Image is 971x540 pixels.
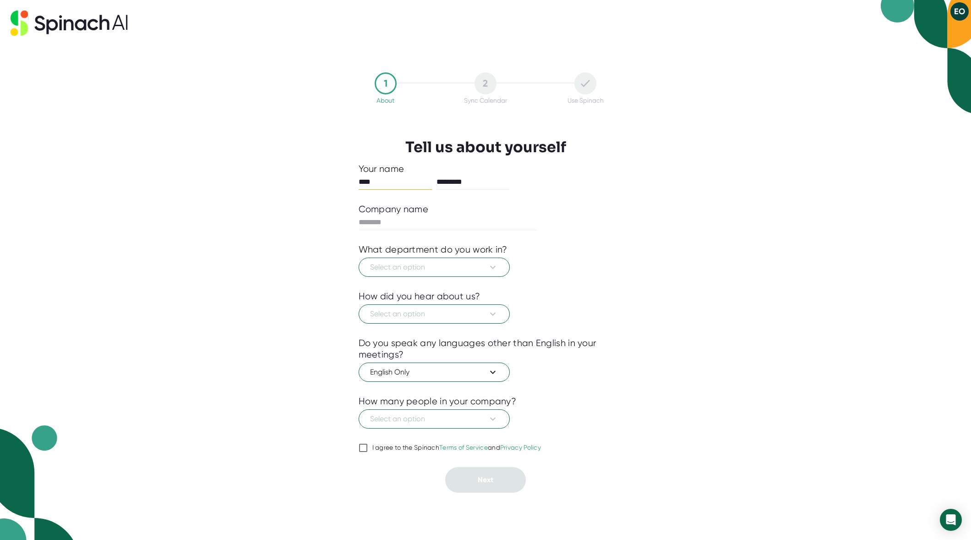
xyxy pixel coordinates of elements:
a: Terms of Service [439,444,488,451]
button: Select an option [359,304,510,324]
span: Select an option [370,309,498,320]
div: Open Intercom Messenger [940,509,962,531]
h3: Tell us about yourself [405,138,566,156]
span: Select an option [370,262,498,273]
span: Next [478,475,493,484]
div: Do you speak any languages other than English in your meetings? [359,337,613,360]
span: English Only [370,367,498,378]
div: 2 [475,72,496,94]
div: How many people in your company? [359,396,517,407]
button: EO [950,2,969,21]
div: How did you hear about us? [359,291,480,302]
span: Select an option [370,413,498,424]
button: Select an option [359,258,510,277]
div: I agree to the Spinach and [372,444,541,452]
div: About [376,97,394,104]
a: Privacy Policy [500,444,541,451]
button: Select an option [359,409,510,429]
div: Sync Calendar [464,97,507,104]
div: Your name [359,163,613,175]
div: Company name [359,204,429,215]
div: 1 [375,72,397,94]
button: Next [445,467,526,493]
div: Use Spinach [567,97,604,104]
button: English Only [359,363,510,382]
div: What department do you work in? [359,244,507,255]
